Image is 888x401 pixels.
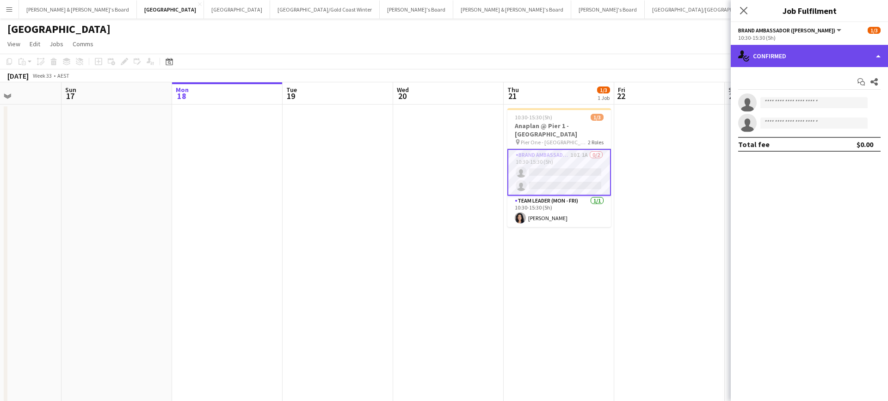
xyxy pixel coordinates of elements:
[270,0,380,19] button: [GEOGRAPHIC_DATA]/Gold Coast Winter
[857,140,873,149] div: $0.00
[571,0,645,19] button: [PERSON_NAME]'s Board
[507,196,611,227] app-card-role: Team Leader (Mon - Fri)1/110:30-15:30 (5h)[PERSON_NAME]
[176,86,189,94] span: Mon
[868,27,881,34] span: 1/3
[204,0,270,19] button: [GEOGRAPHIC_DATA]
[731,45,888,67] div: Confirmed
[453,0,571,19] button: [PERSON_NAME] & [PERSON_NAME]'s Board
[731,5,888,17] h3: Job Fulfilment
[618,86,625,94] span: Fri
[507,149,611,196] app-card-role: Brand Ambassador ([PERSON_NAME])10I1A0/210:30-15:30 (5h)
[30,40,40,48] span: Edit
[65,86,76,94] span: Sun
[395,91,409,101] span: 20
[738,34,881,41] div: 10:30-15:30 (5h)
[591,114,604,121] span: 1/3
[507,86,519,94] span: Thu
[73,40,93,48] span: Comms
[4,38,24,50] a: View
[507,122,611,138] h3: Anaplan @ Pier 1 - [GEOGRAPHIC_DATA]
[7,71,29,80] div: [DATE]
[588,139,604,146] span: 2 Roles
[645,0,764,19] button: [GEOGRAPHIC_DATA]/[GEOGRAPHIC_DATA]
[137,0,204,19] button: [GEOGRAPHIC_DATA]
[727,91,739,101] span: 23
[57,72,69,79] div: AEST
[31,72,54,79] span: Week 33
[69,38,97,50] a: Comms
[738,140,770,149] div: Total fee
[728,86,739,94] span: Sat
[49,40,63,48] span: Jobs
[515,114,552,121] span: 10:30-15:30 (5h)
[738,27,843,34] button: Brand Ambassador ([PERSON_NAME])
[397,86,409,94] span: Wed
[597,86,610,93] span: 1/3
[285,91,297,101] span: 19
[64,91,76,101] span: 17
[7,22,111,36] h1: [GEOGRAPHIC_DATA]
[738,27,835,34] span: Brand Ambassador (Mon - Fri)
[46,38,67,50] a: Jobs
[598,94,610,101] div: 1 Job
[19,0,137,19] button: [PERSON_NAME] & [PERSON_NAME]'s Board
[286,86,297,94] span: Tue
[521,139,588,146] span: Pier One - [GEOGRAPHIC_DATA]
[380,0,453,19] button: [PERSON_NAME]'s Board
[7,40,20,48] span: View
[174,91,189,101] span: 18
[26,38,44,50] a: Edit
[506,91,519,101] span: 21
[617,91,625,101] span: 22
[507,108,611,227] app-job-card: 10:30-15:30 (5h)1/3Anaplan @ Pier 1 - [GEOGRAPHIC_DATA] Pier One - [GEOGRAPHIC_DATA]2 RolesBrand ...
